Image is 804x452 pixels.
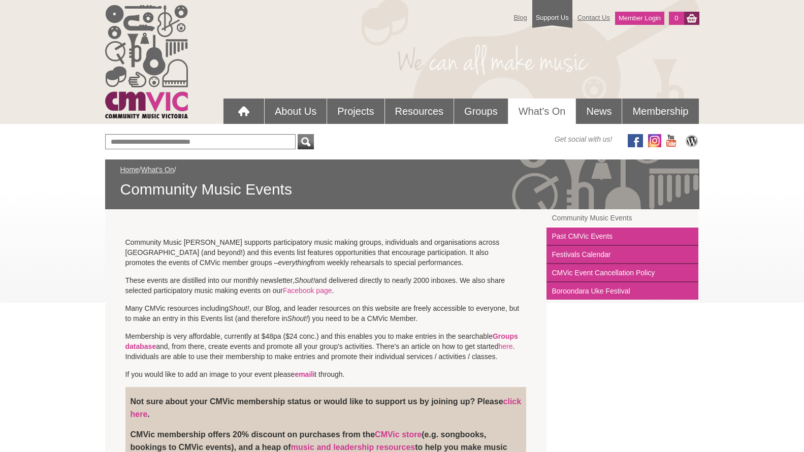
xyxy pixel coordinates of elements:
[546,228,698,246] a: Past CMVic Events
[105,5,188,118] img: cmvic_logo.png
[546,209,698,228] a: Community Music Events
[229,304,249,312] em: Shout!
[546,264,698,282] a: CMVic Event Cancellation Policy
[499,342,513,350] a: here
[576,99,622,124] a: News
[546,246,698,264] a: Festivals Calendar
[125,275,527,296] p: These events are distilled into our monthly newsletter, and delivered directly to nearly 2000 inb...
[125,237,527,268] p: Community Music [PERSON_NAME] supports participatory music making groups, individuals and organis...
[295,276,315,284] em: Shout!
[454,99,508,124] a: Groups
[648,134,661,147] img: icon-instagram.png
[622,99,698,124] a: Membership
[572,9,615,26] a: Contact Us
[125,369,527,379] p: If you would like to add an image to your event please it through.
[141,166,174,174] a: What's On
[287,314,308,322] em: Shout!
[385,99,454,124] a: Resources
[278,259,311,267] em: everything
[120,180,684,199] span: Community Music Events
[295,370,313,378] a: email
[684,134,699,147] img: CMVic Blog
[120,165,684,199] div: / /
[615,12,664,25] a: Member Login
[120,166,139,174] a: Home
[291,443,415,451] a: music and leadership resources
[131,397,522,418] strong: Not sure about your CMVic membership status or would like to support us by joining up? Please .
[669,12,684,25] a: 0
[508,99,576,124] a: What's On
[509,9,532,26] a: Blog
[327,99,384,124] a: Projects
[283,286,332,295] a: Facebook page
[265,99,327,124] a: About Us
[125,303,527,324] p: Many CMVic resources including , our Blog, and leader resources on this website are freely access...
[555,134,613,144] span: Get social with us!
[546,282,698,300] a: Boroondara Uke Festival
[375,430,422,439] a: CMVic store
[125,332,518,350] a: Groups database
[125,331,527,362] p: Membership is very affordable, currently at $48pa ($24 conc.) and this enables you to make entrie...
